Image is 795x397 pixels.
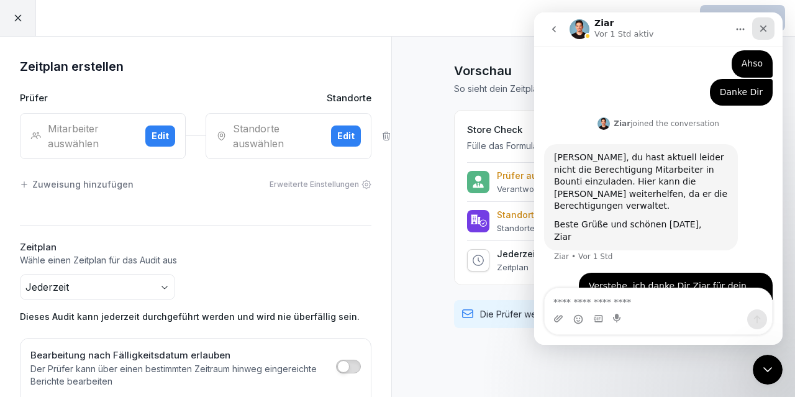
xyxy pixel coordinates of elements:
[331,125,361,147] button: Edit
[20,57,371,76] h1: Zeitplan erstellen
[20,178,134,191] div: Zuweisung hinzufügen
[753,355,783,385] iframe: Intercom live chat
[497,262,538,272] p: Zeitplan
[30,363,330,388] p: Der Prüfer kann über einen bestimmten Zeitraum hinweg eingereichte Berichte bearbeiten
[216,121,321,151] div: Standorte auswählen
[710,11,775,25] div: Plan erstellen
[20,91,48,106] p: Prüfer
[270,179,371,190] div: Erweiterte Einstellungen
[497,184,585,194] p: Verantwortliche Prüfer
[20,240,371,255] h2: Zeitplan
[480,308,663,321] p: Die Prüfer werden per E-Mail benachrichtigt.
[454,62,733,80] h1: Vorschau
[145,125,175,147] button: Edit
[497,223,644,233] p: Standorte zur Prüfung
[20,254,371,267] p: Wähle einen Zeitplan für das Audit aus
[497,249,538,260] p: Jederzeit
[152,129,169,143] div: Edit
[454,83,733,95] p: So sieht dein Zeitplan aus
[467,140,720,152] p: Fülle das Formular aus, um eine Vorschau zu sehen.
[467,123,720,137] h2: Store Check
[534,12,783,345] iframe: Intercom live chat
[327,91,371,106] p: Standorte
[30,121,135,151] div: Mitarbeiter auswählen
[497,209,644,221] p: Standorte zur Prüfung auswählen
[337,129,355,143] div: Edit
[497,170,585,181] p: Prüfer auswählen
[700,5,785,31] button: Plan erstellen
[20,310,371,323] p: Dieses Audit kann jederzeit durchgeführt werden und wird nie überfällig sein.
[30,349,330,363] h2: Bearbeitung nach Fälligkeitsdatum erlauben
